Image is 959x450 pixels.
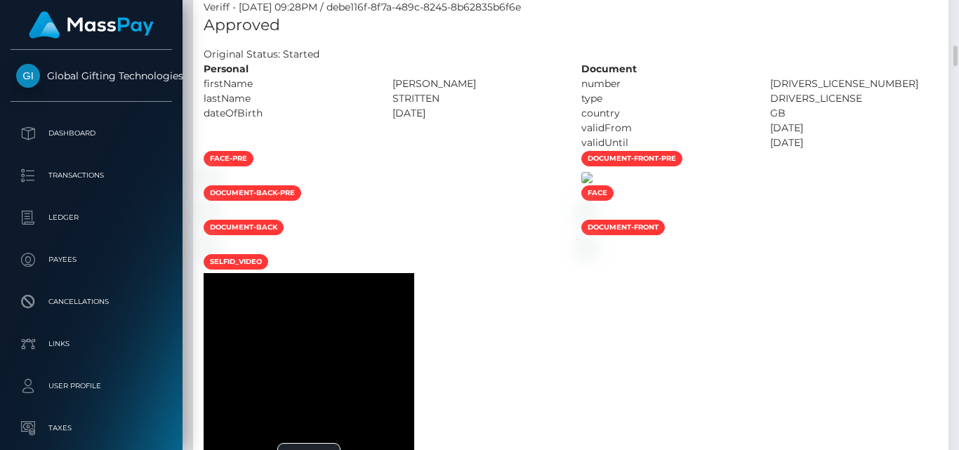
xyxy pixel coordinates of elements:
span: face [581,185,614,201]
span: document-back-pre [204,185,301,201]
div: GB [760,106,948,121]
strong: Personal [204,62,249,75]
div: validUntil [571,135,760,150]
a: Taxes [11,411,172,446]
div: [DATE] [760,135,948,150]
span: document-front-pre [581,151,682,166]
h7: Original Status: Started [204,48,319,60]
p: Ledger [16,207,166,228]
div: lastName [193,91,382,106]
a: User Profile [11,369,172,404]
a: Cancellations [11,284,172,319]
img: 881cdeeb-0843-4cab-a933-697f89431490 [581,241,593,252]
span: document-back [204,220,284,235]
p: Transactions [16,165,166,186]
div: type [571,91,760,106]
a: Payees [11,242,172,277]
div: [DATE] [760,121,948,135]
p: Dashboard [16,123,166,144]
img: Global Gifting Technologies Inc [16,64,40,88]
a: Links [11,326,172,362]
div: [PERSON_NAME] [382,77,571,91]
span: Global Gifting Technologies Inc [11,70,172,82]
div: validFrom [571,121,760,135]
img: 4b499e8d-3716-4988-ac83-28db274538fe [581,206,593,218]
a: Ledger [11,200,172,235]
img: 747fa0e8-3e16-480b-8af3-22c72115f1e3 [581,172,593,183]
a: Transactions [11,158,172,193]
img: c8bcb16e-6612-4988-a8a7-880988f3b3ea [204,172,215,183]
div: [DRIVERS_LICENSE_NUMBER] [760,77,948,91]
div: firstName [193,77,382,91]
span: face-pre [204,151,253,166]
div: [DATE] [382,106,571,121]
img: 07c98bb7-9d61-445d-9dd2-7928465df143 [204,206,215,218]
div: DRIVERS_LICENSE [760,91,948,106]
p: Links [16,333,166,355]
strong: Document [581,62,637,75]
div: dateOfBirth [193,106,382,121]
img: MassPay Logo [29,11,154,39]
span: document-front [581,220,665,235]
p: Cancellations [16,291,166,312]
h5: Approved [204,15,938,37]
div: STRITTEN [382,91,571,106]
span: selfid_video [204,254,268,270]
a: Dashboard [11,116,172,151]
p: User Profile [16,376,166,397]
div: number [571,77,760,91]
p: Taxes [16,418,166,439]
img: 740a805e-036d-4884-ac33-a2557be52c39 [204,241,215,252]
p: Payees [16,249,166,270]
div: country [571,106,760,121]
